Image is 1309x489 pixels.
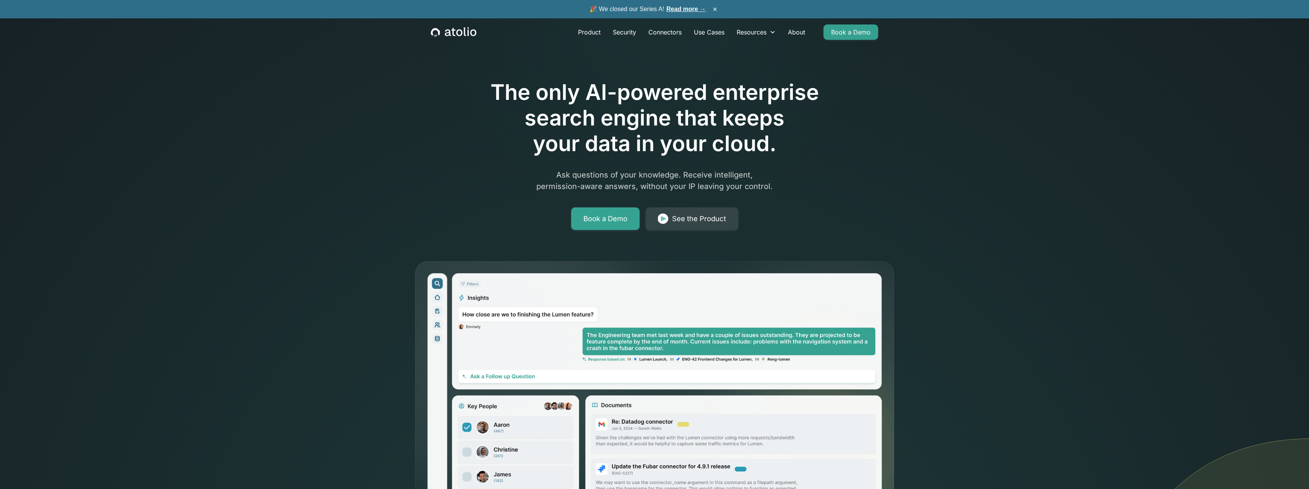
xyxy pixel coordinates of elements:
a: About [782,24,811,40]
span: 🎉 We closed our Series A! [590,5,706,14]
a: Book a Demo [571,207,640,230]
p: Ask questions of your knowledge. Receive intelligent, permission-aware answers, without your IP l... [508,169,801,192]
a: home [431,27,476,37]
a: Read more → [666,6,706,12]
a: Book a Demo [823,24,878,40]
a: Use Cases [688,24,731,40]
a: See the Product [646,207,738,230]
div: See the Product [672,214,726,224]
button: × [710,5,719,13]
div: Resources [731,24,782,40]
a: Security [607,24,642,40]
a: Product [572,24,607,40]
h1: The only AI-powered enterprise search engine that keeps your data in your cloud. [459,80,850,157]
a: Connectors [642,24,688,40]
div: Resources [737,28,767,37]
